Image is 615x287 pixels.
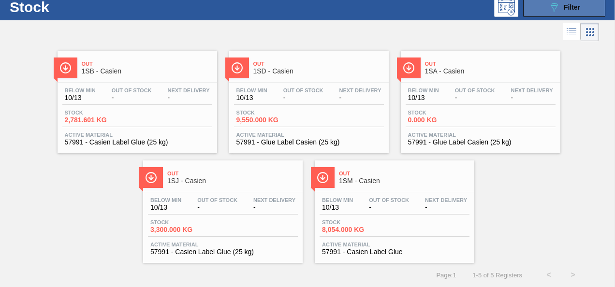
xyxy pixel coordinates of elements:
[231,62,243,74] img: Ícone
[408,116,476,124] span: 0.000 KG
[236,139,381,146] span: 57991 - Glue Label Casien (25 kg)
[322,242,467,247] span: Active Material
[408,87,439,93] span: Below Min
[322,219,390,225] span: Stock
[425,68,556,75] span: 1SA - Casien
[167,171,298,176] span: Out
[150,226,218,233] span: 3,300.000 KG
[197,204,237,211] span: -
[403,62,415,74] img: Ícone
[537,263,561,287] button: <
[511,87,553,93] span: Next Delivery
[425,197,467,203] span: Next Delivery
[408,132,553,138] span: Active Material
[65,139,210,146] span: 57991 - Casien Label Glue (25 kg)
[455,87,495,93] span: Out Of Stock
[236,116,304,124] span: 9,550.000 KG
[339,171,469,176] span: Out
[145,172,157,184] img: Ícone
[65,116,132,124] span: 2,781.601 KG
[253,204,295,211] span: -
[65,94,96,101] span: 10/13
[65,110,132,115] span: Stock
[283,87,323,93] span: Out Of Stock
[236,94,267,101] span: 10/13
[581,23,599,41] div: Card Vision
[150,248,295,256] span: 57991 - Casien Label Glue (25 kg)
[236,110,304,115] span: Stock
[394,43,565,153] a: ÍconeOut1SA - CasienBelow Min10/13Out Of Stock-Next Delivery-Stock0.000 KGActive Material57991 - ...
[136,153,307,263] a: ÍconeOut1SJ - CasienBelow Min10/13Out Of Stock-Next Delivery-Stock3,300.000 KGActive Material5799...
[317,172,329,184] img: Ícone
[150,197,181,203] span: Below Min
[222,43,394,153] a: ÍconeOut1SD - CasienBelow Min10/13Out Of Stock-Next Delivery-Stock9,550.000 KGActive Material5799...
[65,132,210,138] span: Active Material
[236,87,267,93] span: Below Min
[425,204,467,211] span: -
[322,204,353,211] span: 10/13
[82,68,212,75] span: 1SB - Casien
[253,68,384,75] span: 1SD - Casien
[436,272,456,279] span: Page : 1
[369,204,409,211] span: -
[511,94,553,101] span: -
[253,197,295,203] span: Next Delivery
[561,263,585,287] button: >
[168,87,210,93] span: Next Delivery
[59,62,72,74] img: Ícone
[307,153,479,263] a: ÍconeOut1SM - CasienBelow Min10/13Out Of Stock-Next Delivery-Stock8,054.000 KGActive Material5799...
[455,94,495,101] span: -
[339,87,381,93] span: Next Delivery
[150,242,295,247] span: Active Material
[112,94,152,101] span: -
[65,87,96,93] span: Below Min
[150,219,218,225] span: Stock
[253,61,384,67] span: Out
[112,87,152,93] span: Out Of Stock
[10,1,143,13] h1: Stock
[563,23,581,41] div: List Vision
[322,248,467,256] span: 57991 - Casien Label Glue
[322,197,353,203] span: Below Min
[408,94,439,101] span: 10/13
[564,3,580,11] span: Filter
[408,139,553,146] span: 57991 - Glue Label Casien (25 kg)
[168,94,210,101] span: -
[339,177,469,185] span: 1SM - Casien
[82,61,212,67] span: Out
[167,177,298,185] span: 1SJ - Casien
[50,43,222,153] a: ÍconeOut1SB - CasienBelow Min10/13Out Of Stock-Next Delivery-Stock2,781.601 KGActive Material5799...
[236,132,381,138] span: Active Material
[150,204,181,211] span: 10/13
[322,226,390,233] span: 8,054.000 KG
[369,197,409,203] span: Out Of Stock
[197,197,237,203] span: Out Of Stock
[408,110,476,115] span: Stock
[471,272,522,279] span: 1 - 5 of 5 Registers
[339,94,381,101] span: -
[425,61,556,67] span: Out
[283,94,323,101] span: -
